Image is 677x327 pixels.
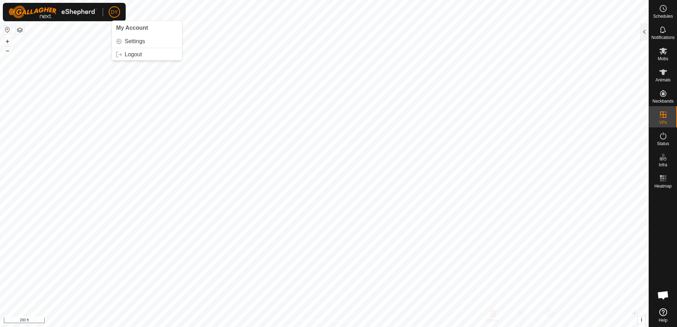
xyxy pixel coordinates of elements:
span: DY [111,8,118,16]
span: Notifications [652,35,675,40]
span: Infra [659,163,667,167]
img: Gallagher Logo [8,6,97,18]
button: Map Layers [16,26,24,34]
a: Help [649,305,677,325]
span: Animals [655,78,671,82]
button: – [3,46,12,55]
span: Schedules [653,14,673,18]
span: My Account [116,25,148,31]
span: Logout [125,52,142,57]
a: Privacy Policy [296,318,323,324]
div: Open chat [653,285,674,306]
a: Contact Us [331,318,352,324]
a: Logout [112,49,182,60]
button: + [3,37,12,46]
span: Help [659,318,667,322]
span: Neckbands [652,99,673,103]
span: i [641,317,642,323]
a: Settings [112,36,182,47]
button: Reset Map [3,25,12,34]
span: VPs [659,120,667,125]
span: Heatmap [654,184,672,188]
span: Settings [125,39,145,44]
span: Mobs [658,57,668,61]
button: i [638,316,645,324]
span: Status [657,142,669,146]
